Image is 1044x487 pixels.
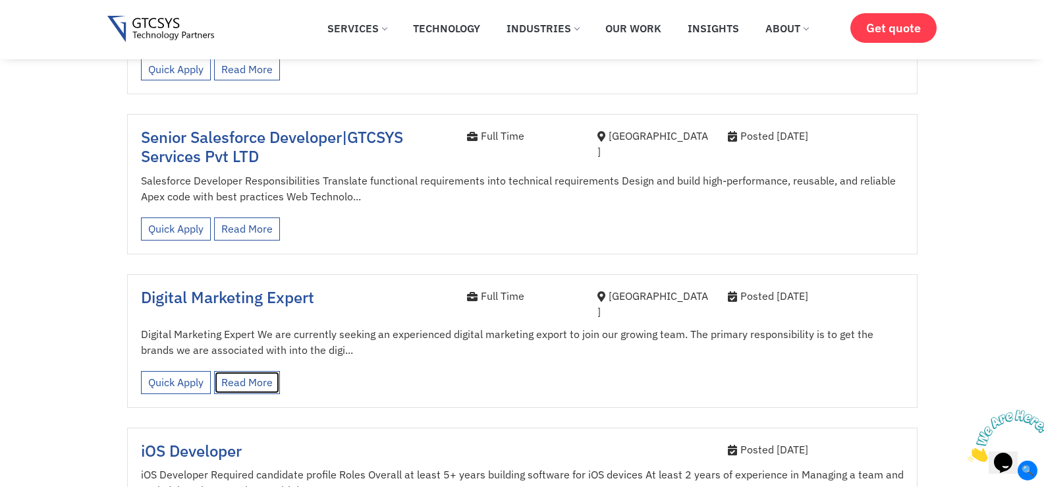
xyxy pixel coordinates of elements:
[107,16,215,43] img: Gtcsys logo
[678,14,749,43] a: Insights
[141,127,403,167] a: Senior Salesforce Developer|GTCSYS Services Pvt LTD
[141,371,211,394] a: Quick Apply
[141,287,314,308] a: Digital Marketing Expert
[141,127,342,148] span: Senior Salesforce Developer
[467,128,578,144] div: Full Time
[467,288,578,304] div: Full Time
[141,173,904,204] p: Salesforce Developer Responsibilities Translate functional requirements into technical requiremen...
[141,58,211,81] a: Quick Apply
[597,128,708,159] div: [GEOGRAPHIC_DATA]
[141,440,242,461] a: iOS Developer
[497,14,589,43] a: Industries
[728,288,904,304] div: Posted [DATE]
[756,14,818,43] a: About
[5,5,87,57] img: Chat attention grabber
[214,217,280,241] a: Read More
[728,442,904,457] div: Posted [DATE]
[403,14,490,43] a: Technology
[1018,461,1037,480] span: 🔍
[728,128,904,144] div: Posted [DATE]
[595,14,671,43] a: Our Work
[141,326,904,358] p: Digital Marketing Expert We are currently seeking an experienced digital marketing export to join...
[597,288,708,320] div: [GEOGRAPHIC_DATA]
[866,21,921,35] span: Get quote
[141,217,211,241] a: Quick Apply
[962,405,1044,467] iframe: chat widget
[141,127,403,167] span: GTCSYS Services Pvt LTD
[850,13,937,43] a: Get quote
[214,371,280,394] a: Read More
[214,58,280,81] a: Read More
[317,14,397,43] a: Services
